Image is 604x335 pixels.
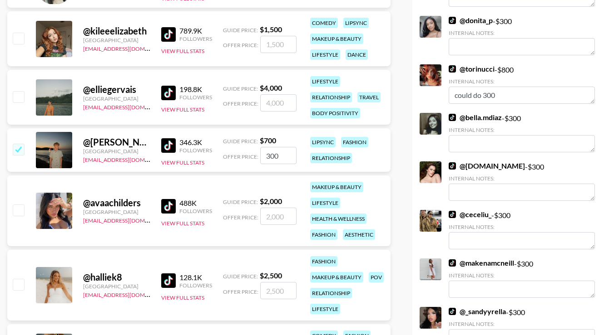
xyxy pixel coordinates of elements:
img: TikTok [449,114,456,121]
input: 1,500 [260,36,297,53]
img: TikTok [449,65,456,73]
div: Followers [179,94,212,101]
div: @ elliegervais [83,84,150,95]
span: Offer Price: [223,153,258,160]
span: Offer Price: [223,214,258,221]
span: Guide Price: [223,199,258,205]
div: pov [369,272,384,282]
div: 789.9K [179,26,212,35]
div: 198.8K [179,85,212,94]
div: [GEOGRAPHIC_DATA] [83,95,150,102]
img: TikTok [161,86,176,100]
input: 4,000 [260,94,297,112]
div: relationship [310,92,352,102]
div: lifestyle [310,76,340,87]
img: TikTok [449,211,456,218]
div: 128.1K [179,273,212,282]
button: View Full Stats [161,48,204,54]
div: dance [346,49,368,60]
img: TikTok [449,308,456,315]
img: TikTok [449,162,456,170]
div: lifestyle [310,304,340,314]
div: health & wellness [310,214,366,224]
div: lipsync [310,137,336,147]
span: Offer Price: [223,42,258,49]
div: @ kileeelizabeth [83,25,150,37]
div: @ halliek8 [83,272,150,283]
span: Offer Price: [223,288,258,295]
div: Followers [179,208,212,214]
div: aesthetic [343,229,375,240]
textarea: could do 300 [449,87,595,104]
a: @bella.mdiaz [449,113,502,122]
div: makeup & beauty [310,34,363,44]
div: fashion [310,256,337,267]
div: relationship [310,288,352,298]
div: @ [PERSON_NAME].taylor07 [83,136,150,148]
input: 2,000 [260,208,297,225]
div: 346.3K [179,138,212,147]
div: Followers [179,282,212,289]
div: lifestyle [310,49,340,60]
div: body positivity [310,108,360,118]
div: - $ 300 [449,161,595,201]
img: TikTok [161,199,176,214]
div: - $ 800 [449,64,595,104]
img: TikTok [449,259,456,267]
div: Internal Notes: [449,223,595,230]
strong: $ 2,000 [260,197,282,205]
div: [GEOGRAPHIC_DATA] [83,209,150,215]
div: travel [357,92,381,102]
div: - $ 300 [449,258,595,298]
button: View Full Stats [161,159,204,166]
img: TikTok [161,27,176,42]
span: Guide Price: [223,273,258,280]
div: [GEOGRAPHIC_DATA] [83,283,150,290]
a: @donita_p [449,16,493,25]
img: TikTok [161,138,176,153]
button: View Full Stats [161,294,204,301]
div: Followers [179,35,212,42]
a: [EMAIL_ADDRESS][DOMAIN_NAME] [83,215,174,224]
a: @torinucci [449,64,495,73]
div: - $ 300 [449,210,595,249]
div: Internal Notes: [449,272,595,279]
div: Followers [179,147,212,154]
div: Internal Notes: [449,78,595,85]
span: Guide Price: [223,27,258,34]
div: fashion [310,229,337,240]
div: Internal Notes: [449,320,595,327]
strong: $ 700 [260,136,276,145]
a: [EMAIL_ADDRESS][DOMAIN_NAME] [83,290,174,298]
div: Internal Notes: [449,29,595,36]
a: [EMAIL_ADDRESS][DOMAIN_NAME] [83,44,174,52]
div: - $ 300 [449,16,595,55]
div: relationship [310,153,352,163]
div: [GEOGRAPHIC_DATA] [83,148,150,155]
a: @ceceliu_ [449,210,491,219]
div: makeup & beauty [310,182,363,192]
a: [EMAIL_ADDRESS][DOMAIN_NAME] [83,102,174,111]
div: comedy [310,18,338,28]
span: Guide Price: [223,85,258,92]
div: Internal Notes: [449,175,595,182]
button: View Full Stats [161,106,204,113]
strong: $ 1,500 [260,25,282,34]
span: Offer Price: [223,100,258,107]
div: 488K [179,199,212,208]
div: [GEOGRAPHIC_DATA] [83,37,150,44]
div: lifestyle [310,198,340,208]
a: @[DOMAIN_NAME] [449,161,525,170]
button: View Full Stats [161,220,204,227]
a: @_sandyyrella [449,307,506,316]
img: TikTok [449,17,456,24]
img: TikTok [161,273,176,288]
strong: $ 4,000 [260,83,282,92]
strong: $ 2,500 [260,271,282,280]
a: [EMAIL_ADDRESS][DOMAIN_NAME] [83,155,174,163]
div: Internal Notes: [449,126,595,133]
div: fashion [341,137,368,147]
div: lipsync [343,18,369,28]
div: @ avaachilders [83,197,150,209]
a: @makenamcneill [449,258,514,267]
